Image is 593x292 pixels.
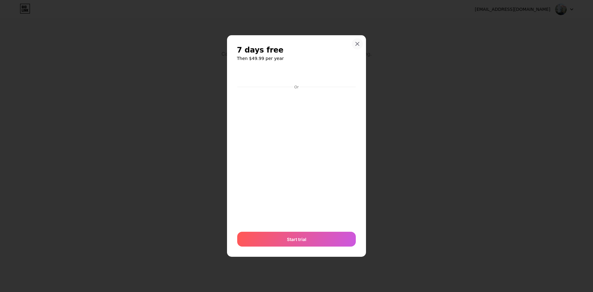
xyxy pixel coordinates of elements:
h6: Then $49.99 per year [237,55,356,61]
div: Or [293,85,300,90]
span: 7 days free [237,45,284,55]
iframe: Secure payment input frame [236,90,357,226]
span: Start trial [287,236,306,243]
iframe: Secure payment button frame [237,68,356,83]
